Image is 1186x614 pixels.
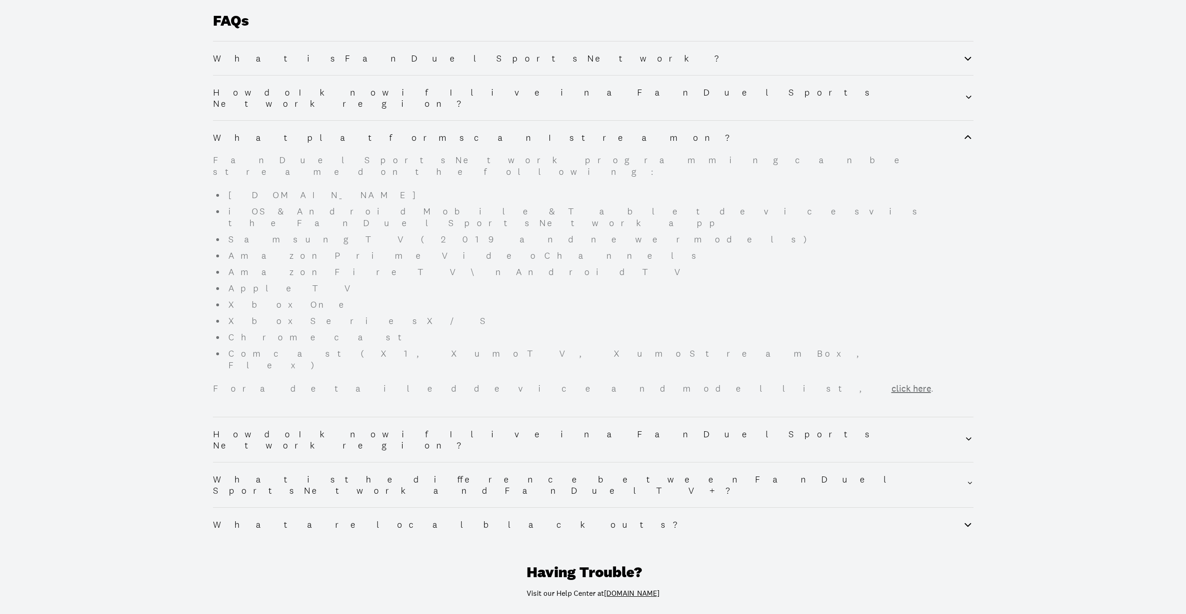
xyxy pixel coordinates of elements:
[225,234,973,245] li: Samsung TV (2019 and newer models)
[225,348,973,371] li: Comcast (X1, Xumo TV, Xumo Stream Box, Flex)
[604,588,659,598] a: [DOMAIN_NAME]
[213,428,965,451] h2: How do I know if I live in a FanDuel Sports Network region?
[213,383,973,394] p: For a detailed device and model list, .
[213,474,967,496] h2: What is the difference between FanDuel Sports Network and FanDuel TV+?
[527,564,659,581] div: Having Trouble?
[213,53,736,64] h2: What is FanDuel Sports Network?
[225,189,973,201] li: [DOMAIN_NAME]
[225,315,973,327] li: Xbox Series X/S
[225,250,973,262] li: Amazon Prime Video Channels
[213,519,694,530] h2: What are local blackouts?
[225,266,973,278] li: Amazon Fire TV\nAndroid TV
[225,331,973,343] li: Chromecast
[527,587,659,599] p: Visit our Help Center at
[225,299,973,310] li: Xbox One
[225,206,973,229] li: iOS & Android Mobile & Tablet devices vis the FanDuel Sports Network app
[225,283,973,294] li: Apple TV
[213,154,973,178] p: FanDuel Sports Network programming can be streamed on the following:
[213,12,973,41] h1: FAQs
[891,383,931,394] a: click here
[213,132,747,143] h2: What platforms can I stream on?
[213,87,965,109] h2: How do I know if I live in a FanDuel Sports Network region?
